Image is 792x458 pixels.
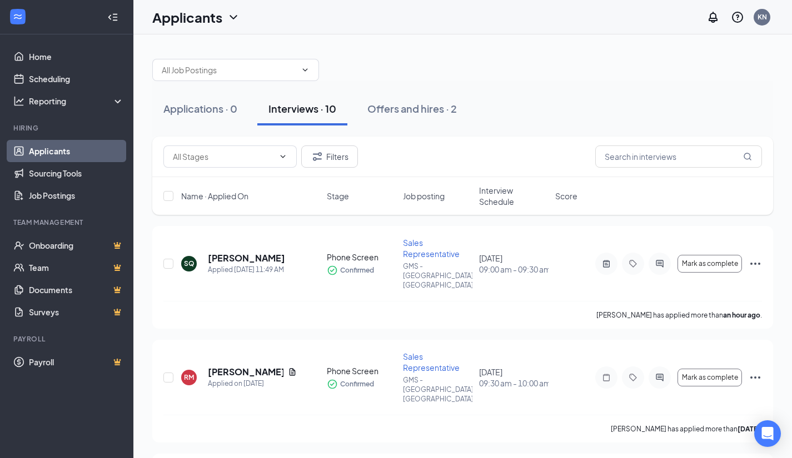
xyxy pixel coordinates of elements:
p: GMS - [GEOGRAPHIC_DATA], [GEOGRAPHIC_DATA] [403,375,472,404]
div: Applications · 0 [163,102,237,115]
svg: ChevronDown [278,152,287,161]
div: Interviews · 10 [268,102,336,115]
button: Mark as complete [678,369,742,386]
svg: Document [288,368,297,376]
div: Reporting [29,95,124,107]
svg: ChevronDown [227,11,240,24]
div: Payroll [13,334,122,344]
div: Applied [DATE] 11:49 AM [208,264,285,275]
span: 09:00 am - 09:30 am [479,264,549,275]
a: PayrollCrown [29,351,124,373]
div: Open Intercom Messenger [754,420,781,447]
p: [PERSON_NAME] has applied more than . [611,424,762,434]
svg: Tag [626,259,640,268]
div: Hiring [13,123,122,133]
svg: CheckmarkCircle [327,379,338,390]
a: Home [29,46,124,68]
span: Confirmed [340,265,374,276]
div: Phone Screen [327,365,396,376]
p: GMS - [GEOGRAPHIC_DATA], [GEOGRAPHIC_DATA] [403,261,472,290]
svg: Notifications [706,11,720,24]
svg: Ellipses [749,257,762,270]
span: Score [555,190,577,202]
span: Sales Representative [403,238,460,259]
a: Job Postings [29,184,124,207]
svg: ChevronDown [301,66,310,74]
h1: Applicants [152,8,222,27]
button: Filter Filters [301,145,358,168]
input: All Stages [173,150,274,163]
div: Offers and hires · 2 [367,102,457,115]
svg: CheckmarkCircle [327,265,338,276]
p: [PERSON_NAME] has applied more than . [596,310,762,320]
div: RM [184,373,194,382]
svg: MagnifyingGlass [743,152,752,161]
span: Name · Applied On [181,190,248,202]
input: Search in interviews [595,145,762,168]
h5: [PERSON_NAME] [208,366,283,378]
a: Scheduling [29,68,124,90]
span: Mark as complete [682,374,738,381]
b: [DATE] [738,425,760,433]
b: an hour ago [723,311,760,319]
svg: WorkstreamLogo [12,11,23,22]
a: Applicants [29,140,124,162]
svg: Note [600,373,613,382]
div: Team Management [13,218,122,227]
div: KN [758,12,767,22]
div: Phone Screen [327,251,396,263]
span: 09:30 am - 10:00 am [479,378,549,389]
span: Interview Schedule [479,185,549,207]
svg: ActiveNote [600,259,613,268]
svg: Collapse [107,12,118,23]
a: SurveysCrown [29,301,124,323]
svg: ActiveChat [653,259,666,268]
a: TeamCrown [29,256,124,279]
input: All Job Postings [162,64,296,76]
span: Job posting [403,190,445,202]
span: Mark as complete [682,260,738,268]
button: Mark as complete [678,255,742,273]
div: [DATE] [479,253,549,275]
h5: [PERSON_NAME] [208,252,285,264]
div: Applied on [DATE] [208,378,297,389]
svg: Tag [626,373,640,382]
a: OnboardingCrown [29,234,124,256]
svg: ActiveChat [653,373,666,382]
span: Sales Representative [403,351,460,373]
svg: QuestionInfo [731,11,744,24]
a: Sourcing Tools [29,162,124,184]
svg: Ellipses [749,371,762,384]
a: DocumentsCrown [29,279,124,301]
div: [DATE] [479,366,549,389]
span: Confirmed [340,379,374,390]
span: Stage [327,190,349,202]
div: SQ [184,259,195,268]
svg: Filter [311,150,324,163]
svg: Analysis [13,95,24,107]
